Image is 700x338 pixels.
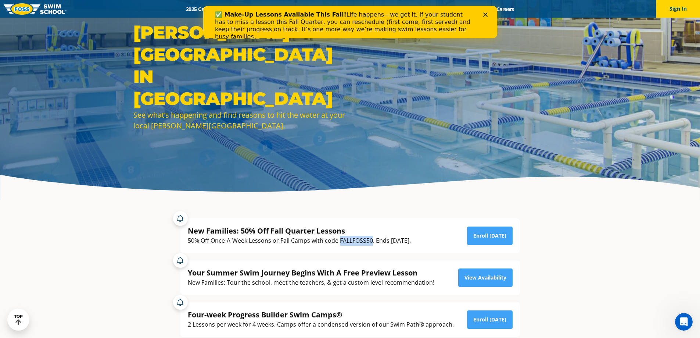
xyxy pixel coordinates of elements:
div: Life happens—we get it. If your student has to miss a lesson this Fall Quarter, you can reschedul... [12,5,270,35]
a: Enroll [DATE] [467,310,513,329]
div: Four-week Progress Builder Swim Camps® [188,310,454,320]
a: Enroll [DATE] [467,227,513,245]
div: Close [280,7,287,11]
div: 50% Off Once-A-Week Lessons or Fall Camps with code FALLFOSS50. Ends [DATE]. [188,236,411,246]
a: Blog [467,6,490,13]
div: 2 Lessons per week for 4 weeks. Camps offer a condensed version of our Swim Path® approach. [188,320,454,330]
div: New Families: 50% Off Fall Quarter Lessons [188,226,411,236]
a: Swim Path® Program [256,6,321,13]
h1: [PERSON_NAME][GEOGRAPHIC_DATA] in [GEOGRAPHIC_DATA] [133,21,347,110]
div: New Families: Tour the school, meet the teachers, & get a custom level recommendation! [188,278,434,288]
a: Careers [490,6,520,13]
a: About [PERSON_NAME] [321,6,389,13]
a: View Availability [458,268,513,287]
div: See what’s happening and find reasons to hit the water at your local [PERSON_NAME][GEOGRAPHIC_DATA]. [133,110,347,131]
a: Swim Like [PERSON_NAME] [389,6,467,13]
iframe: Intercom live chat banner [203,6,497,38]
iframe: Intercom live chat [675,313,693,331]
a: Schools [226,6,256,13]
div: TOP [14,314,23,325]
img: FOSS Swim School Logo [4,3,67,15]
b: ✅ Make-Up Lessons Available This Fall! [12,5,143,12]
a: 2025 Calendar [180,6,226,13]
div: Your Summer Swim Journey Begins With A Free Preview Lesson [188,268,434,278]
